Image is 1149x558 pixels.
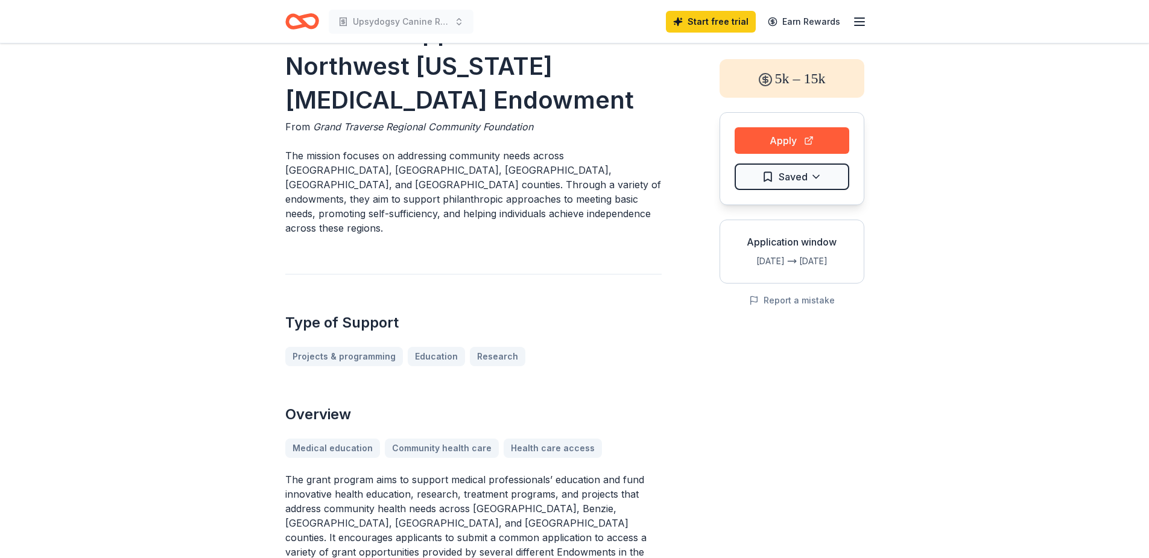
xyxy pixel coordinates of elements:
[285,313,662,332] h2: Type of Support
[285,7,319,36] a: Home
[285,119,662,134] div: From
[285,347,403,366] a: Projects & programming
[313,121,533,133] span: Grand Traverse Regional Community Foundation
[779,169,808,185] span: Saved
[470,347,525,366] a: Research
[353,14,449,29] span: Upsydogsy Canine Rescue
[329,10,473,34] button: Upsydogsy Canine Rescue
[666,11,756,33] a: Start free trial
[761,11,847,33] a: Earn Rewards
[285,16,662,117] h1: Fall Grant Opportunities: Northwest [US_STATE] [MEDICAL_DATA] Endowment
[730,235,854,249] div: Application window
[408,347,465,366] a: Education
[735,127,849,154] button: Apply
[730,254,785,268] div: [DATE]
[749,293,835,308] button: Report a mistake
[285,405,662,424] h2: Overview
[799,254,854,268] div: [DATE]
[285,148,662,235] p: The mission focuses on addressing community needs across [GEOGRAPHIC_DATA], [GEOGRAPHIC_DATA], [G...
[720,59,864,98] div: 5k – 15k
[735,163,849,190] button: Saved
